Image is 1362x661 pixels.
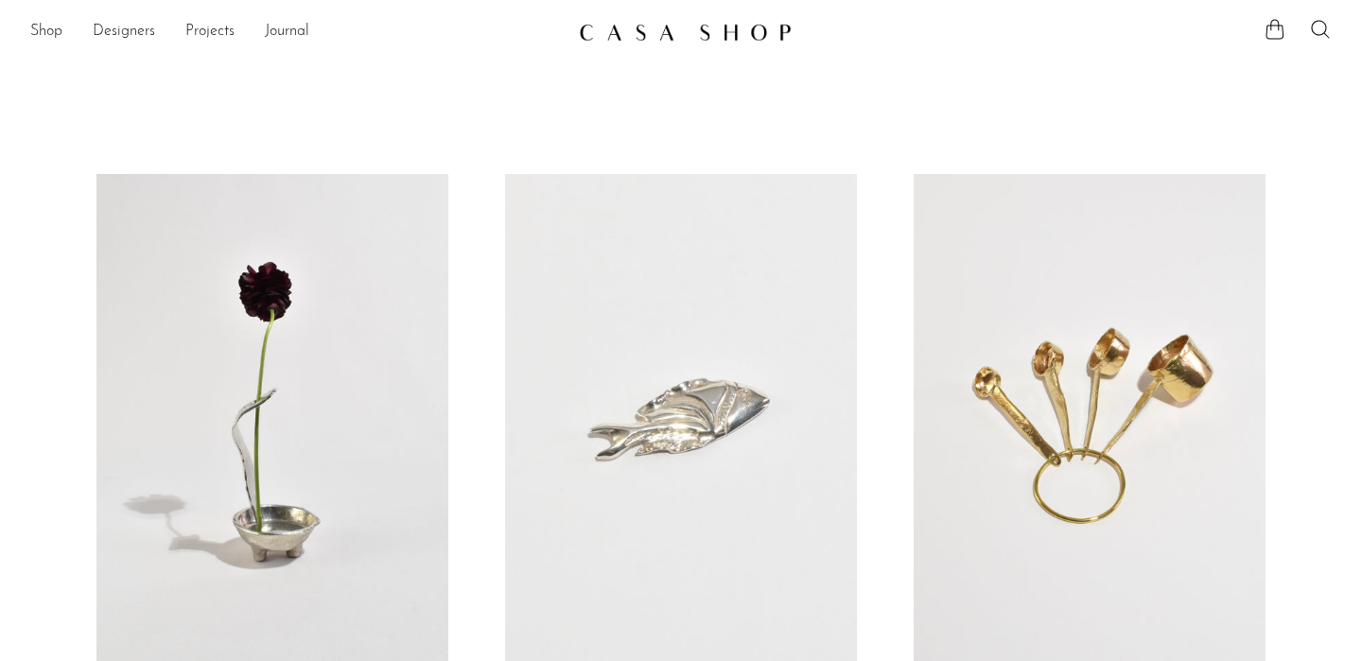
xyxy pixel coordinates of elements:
a: Journal [265,20,309,44]
nav: Desktop navigation [30,16,564,48]
a: Shop [30,20,62,44]
a: Designers [93,20,155,44]
a: Projects [185,20,235,44]
ul: NEW HEADER MENU [30,16,564,48]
